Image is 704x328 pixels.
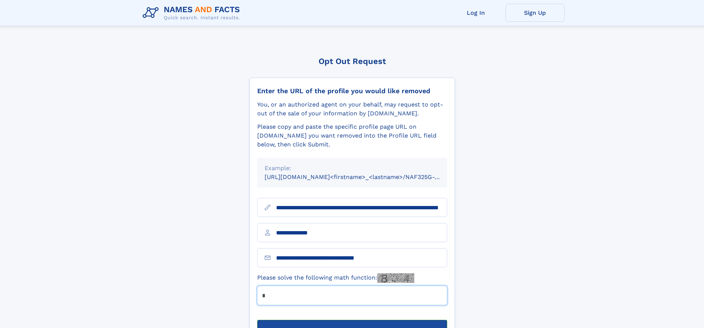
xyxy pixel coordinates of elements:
[446,4,506,22] a: Log In
[506,4,565,22] a: Sign Up
[257,122,447,149] div: Please copy and paste the specific profile page URL on [DOMAIN_NAME] you want removed into the Pr...
[257,100,447,118] div: You, or an authorized agent on your behalf, may request to opt-out of the sale of your informatio...
[257,273,414,283] label: Please solve the following math function:
[249,57,455,66] div: Opt Out Request
[140,3,246,23] img: Logo Names and Facts
[257,87,447,95] div: Enter the URL of the profile you would like removed
[265,164,440,173] div: Example:
[265,173,461,180] small: [URL][DOMAIN_NAME]<firstname>_<lastname>/NAF325G-xxxxxxxx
